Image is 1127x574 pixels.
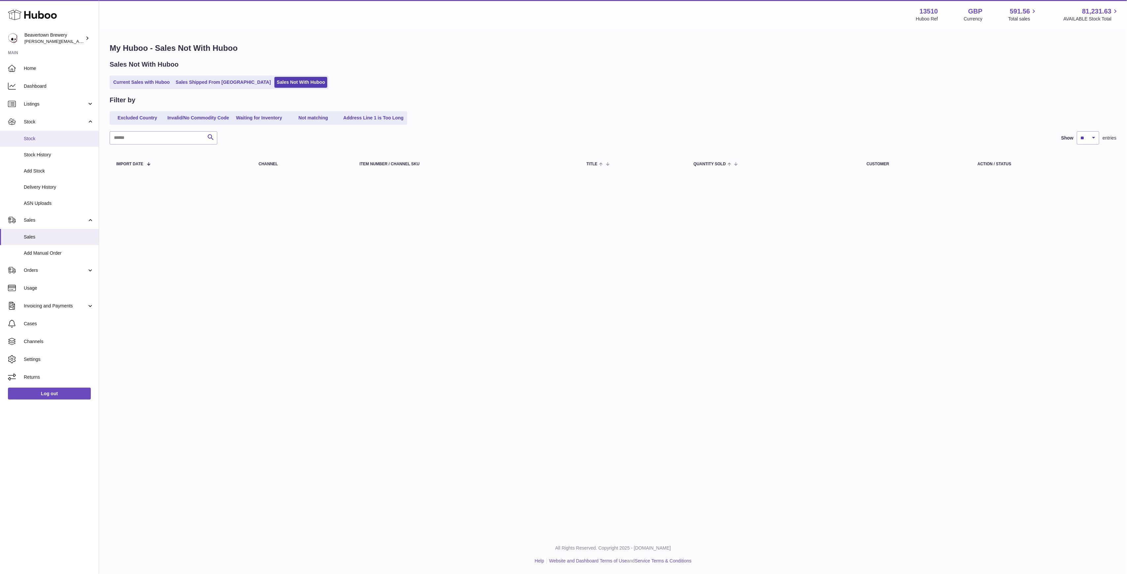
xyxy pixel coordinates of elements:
[111,112,164,123] a: Excluded Country
[866,162,964,166] div: Customer
[110,96,135,105] h2: Filter by
[24,32,84,45] div: Beavertown Brewery
[360,162,573,166] div: Item Number / Channel SKU
[24,83,94,89] span: Dashboard
[916,16,938,22] div: Huboo Ref
[968,7,982,16] strong: GBP
[8,388,91,399] a: Log out
[116,162,143,166] span: Import date
[233,112,286,123] a: Waiting for Inventory
[977,162,1110,166] div: Action / Status
[165,112,231,123] a: Invalid/No Commodity Code
[1010,7,1030,16] span: 591.56
[173,77,273,88] a: Sales Shipped From [GEOGRAPHIC_DATA]
[24,200,94,207] span: ASN Uploads
[104,545,1122,551] p: All Rights Reserved. Copyright 2025 - [DOMAIN_NAME]
[1061,135,1074,141] label: Show
[1063,7,1119,22] a: 81,231.63 AVAILABLE Stock Total
[24,184,94,190] span: Delivery History
[1103,135,1116,141] span: entries
[259,162,346,166] div: Channel
[24,152,94,158] span: Stock History
[111,77,172,88] a: Current Sales with Huboo
[110,60,179,69] h2: Sales Not With Huboo
[535,558,544,563] a: Help
[24,217,87,223] span: Sales
[24,119,87,125] span: Stock
[24,136,94,142] span: Stock
[24,39,168,44] span: [PERSON_NAME][EMAIL_ADDRESS][PERSON_NAME][DOMAIN_NAME]
[1008,16,1038,22] span: Total sales
[110,43,1116,53] h1: My Huboo - Sales Not With Huboo
[24,234,94,240] span: Sales
[547,558,691,564] li: and
[24,267,87,273] span: Orders
[1008,7,1038,22] a: 591.56 Total sales
[341,112,406,123] a: Address Line 1 is Too Long
[1063,16,1119,22] span: AVAILABLE Stock Total
[586,162,597,166] span: Title
[24,303,87,309] span: Invoicing and Payments
[24,356,94,363] span: Settings
[635,558,691,563] a: Service Terms & Conditions
[24,168,94,174] span: Add Stock
[549,558,627,563] a: Website and Dashboard Terms of Use
[693,162,726,166] span: Quantity Sold
[8,33,18,43] img: Matthew.McCormack@beavertownbrewery.co.uk
[24,338,94,345] span: Channels
[24,374,94,380] span: Returns
[24,65,94,72] span: Home
[274,77,327,88] a: Sales Not With Huboo
[287,112,340,123] a: Not matching
[24,321,94,327] span: Cases
[24,250,94,256] span: Add Manual Order
[964,16,983,22] div: Currency
[24,101,87,107] span: Listings
[24,285,94,291] span: Usage
[920,7,938,16] strong: 13510
[1082,7,1111,16] span: 81,231.63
